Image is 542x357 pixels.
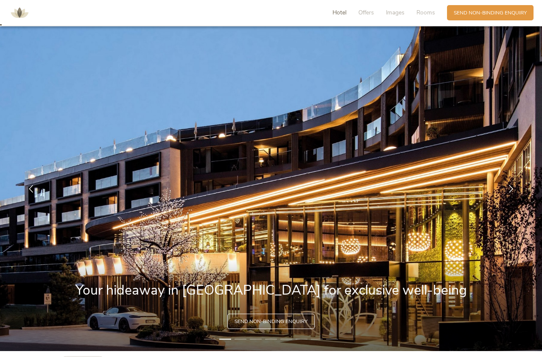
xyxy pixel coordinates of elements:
[235,318,307,325] span: Send non-binding enquiry
[7,10,32,15] a: AMONTI & LUNARIS Wellnessresort
[386,8,405,17] span: Images
[416,8,435,17] span: Rooms
[358,8,374,17] span: Offers
[332,8,346,17] span: Hotel
[454,9,527,17] span: Send non-binding enquiry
